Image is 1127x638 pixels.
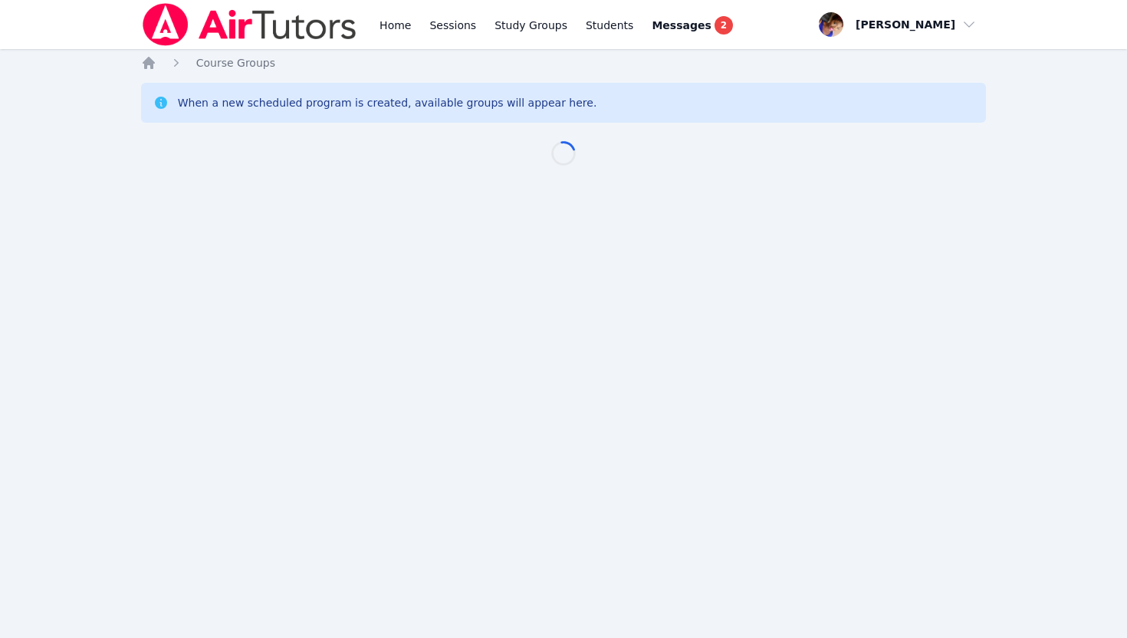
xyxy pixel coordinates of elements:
[652,18,711,33] span: Messages
[196,57,275,69] span: Course Groups
[141,55,987,71] nav: Breadcrumb
[141,3,358,46] img: Air Tutors
[715,16,733,35] span: 2
[196,55,275,71] a: Course Groups
[178,95,597,110] div: When a new scheduled program is created, available groups will appear here.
